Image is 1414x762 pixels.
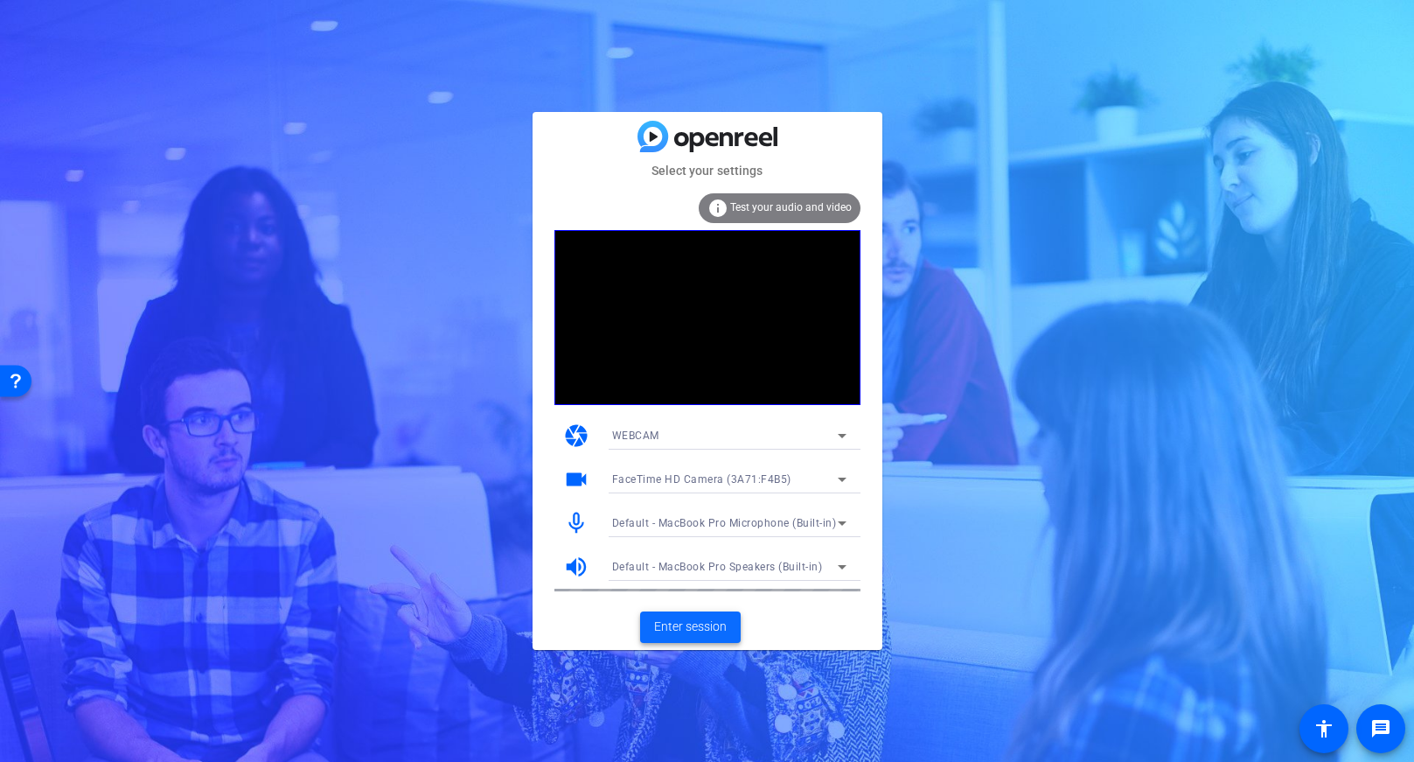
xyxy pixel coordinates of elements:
button: Enter session [640,612,741,643]
span: Default - MacBook Pro Microphone (Built-in) [612,517,837,529]
img: blue-gradient.svg [637,121,777,151]
span: Default - MacBook Pro Speakers (Built-in) [612,561,823,573]
mat-icon: camera [563,423,589,449]
mat-icon: videocam [563,466,589,493]
mat-icon: message [1370,718,1391,739]
span: WEBCAM [612,430,659,442]
mat-icon: mic_none [563,510,589,536]
span: Enter session [654,618,727,636]
mat-icon: volume_up [563,554,589,580]
span: Test your audio and video [730,201,852,213]
mat-icon: info [707,198,728,219]
mat-icon: accessibility [1313,718,1334,739]
mat-card-subtitle: Select your settings [533,161,882,180]
span: FaceTime HD Camera (3A71:F4B5) [612,473,791,486]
